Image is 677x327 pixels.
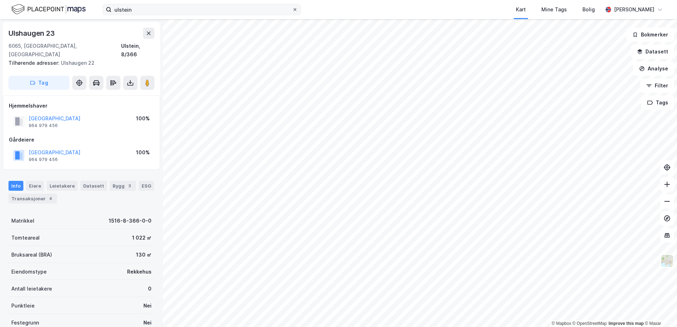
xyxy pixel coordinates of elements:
div: Ulstein, 8/366 [121,42,154,59]
div: 0 [148,285,152,293]
div: Eiendomstype [11,268,47,276]
div: Ulshaugen 23 [8,28,56,39]
div: 100% [136,148,150,157]
div: Eiere [26,181,44,191]
div: Antall leietakere [11,285,52,293]
div: Punktleie [11,302,35,310]
div: Festegrunn [11,319,39,327]
div: Nei [143,302,152,310]
div: Rekkehus [127,268,152,276]
iframe: Chat Widget [642,293,677,327]
a: Mapbox [552,321,571,326]
div: 6065, [GEOGRAPHIC_DATA], [GEOGRAPHIC_DATA] [8,42,121,59]
div: Hjemmelshaver [9,102,154,110]
div: Kart [516,5,526,14]
div: 964 979 456 [29,157,58,162]
button: Filter [640,79,674,93]
div: 130 ㎡ [136,251,152,259]
div: Bruksareal (BRA) [11,251,52,259]
img: logo.f888ab2527a4732fd821a326f86c7f29.svg [11,3,86,16]
div: Datasett [80,181,107,191]
div: Matrikkel [11,217,34,225]
button: Bokmerker [626,28,674,42]
span: Tilhørende adresser: [8,60,61,66]
div: Mine Tags [541,5,567,14]
div: 3 [126,182,133,189]
button: Tag [8,76,69,90]
input: Søk på adresse, matrikkel, gårdeiere, leietakere eller personer [112,4,292,15]
div: 1516-8-366-0-0 [109,217,152,225]
div: 4 [47,195,54,202]
div: Transaksjoner [8,194,57,203]
div: Tomteareal [11,234,40,242]
a: OpenStreetMap [573,321,607,326]
div: 100% [136,114,150,123]
button: Tags [641,96,674,110]
div: Bolig [582,5,595,14]
div: Nei [143,319,152,327]
div: [PERSON_NAME] [614,5,654,14]
div: 1 022 ㎡ [132,234,152,242]
img: Z [660,254,674,268]
div: Gårdeiere [9,136,154,144]
div: Bygg [110,181,136,191]
button: Analyse [633,62,674,76]
div: Ulshaugen 22 [8,59,149,67]
div: Kontrollprogram for chat [642,293,677,327]
a: Improve this map [609,321,644,326]
div: Info [8,181,23,191]
div: 964 979 456 [29,123,58,128]
div: ESG [139,181,154,191]
button: Datasett [631,45,674,59]
div: Leietakere [47,181,78,191]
